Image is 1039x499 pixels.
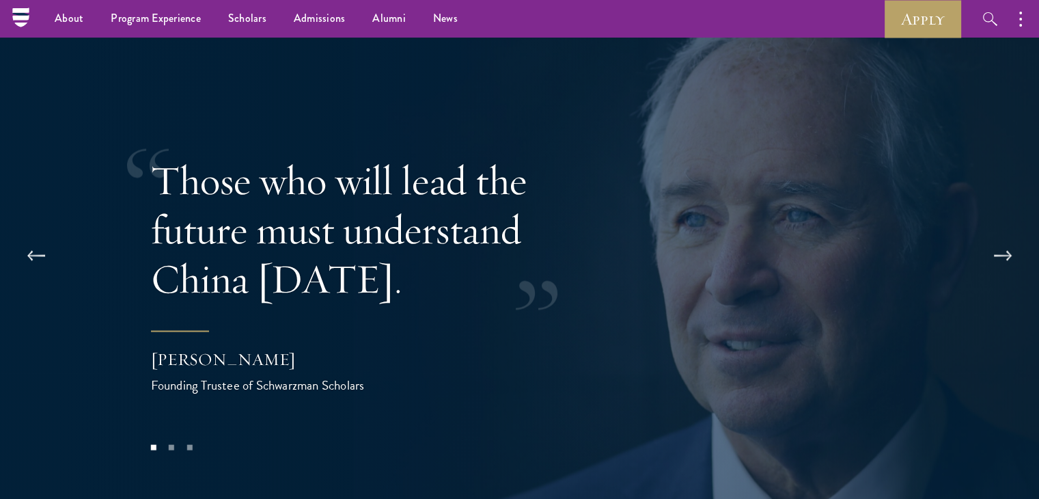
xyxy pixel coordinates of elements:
[180,439,198,457] button: 3 of 3
[151,348,424,371] div: [PERSON_NAME]
[151,156,595,304] p: Those who will lead the future must understand China [DATE].
[151,375,424,395] div: Founding Trustee of Schwarzman Scholars
[163,439,180,457] button: 2 of 3
[144,439,162,457] button: 1 of 3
